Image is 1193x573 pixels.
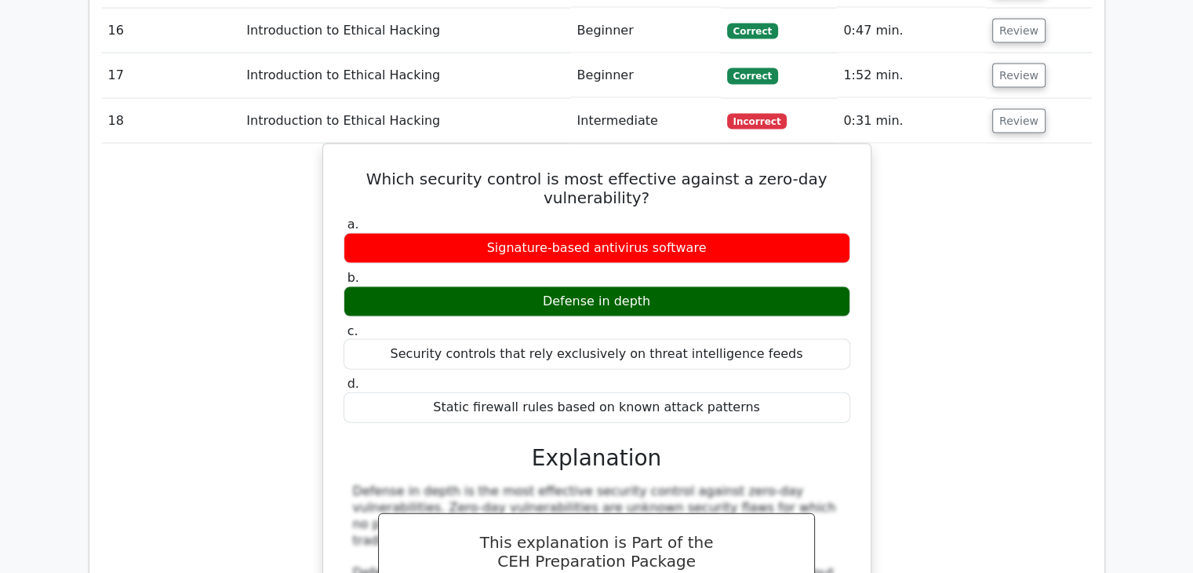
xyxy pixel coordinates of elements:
[344,339,850,370] div: Security controls that rely exclusively on threat intelligence feeds
[240,99,570,144] td: Introduction to Ethical Hacking
[347,270,359,285] span: b.
[102,99,241,144] td: 18
[347,323,358,338] span: c.
[344,286,850,317] div: Defense in depth
[240,53,570,98] td: Introduction to Ethical Hacking
[344,233,850,264] div: Signature-based antivirus software
[727,68,778,84] span: Correct
[992,64,1046,88] button: Review
[570,99,720,144] td: Intermediate
[240,9,570,53] td: Introduction to Ethical Hacking
[570,9,720,53] td: Beginner
[102,9,241,53] td: 16
[837,53,986,98] td: 1:52 min.
[992,109,1046,133] button: Review
[344,392,850,423] div: Static firewall rules based on known attack patterns
[727,24,778,39] span: Correct
[570,53,720,98] td: Beginner
[102,53,241,98] td: 17
[353,445,841,472] h3: Explanation
[347,217,359,232] span: a.
[837,9,986,53] td: 0:47 min.
[347,376,359,391] span: d.
[992,19,1046,43] button: Review
[727,114,787,130] span: Incorrect
[837,99,986,144] td: 0:31 min.
[342,170,852,207] h5: Which security control is most effective against a zero-day vulnerability?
